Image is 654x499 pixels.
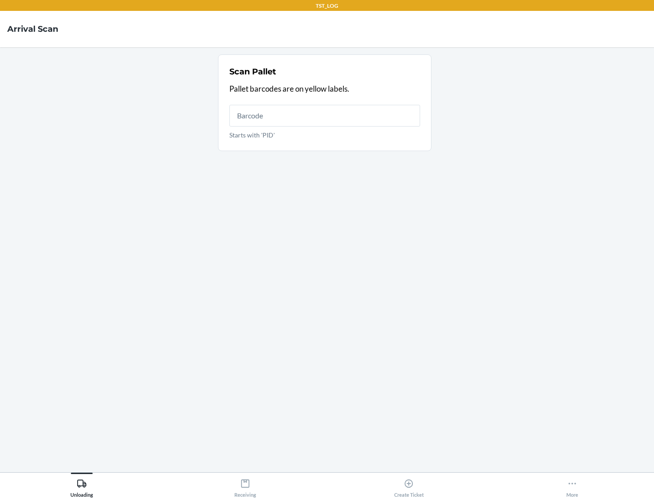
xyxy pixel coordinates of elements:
h4: Arrival Scan [7,23,58,35]
div: Unloading [70,475,93,498]
div: Create Ticket [394,475,424,498]
div: More [566,475,578,498]
p: Starts with 'PID' [229,130,420,140]
div: Receiving [234,475,256,498]
button: Create Ticket [327,473,490,498]
button: More [490,473,654,498]
h2: Scan Pallet [229,66,276,78]
button: Receiving [163,473,327,498]
input: Starts with 'PID' [229,105,420,127]
p: TST_LOG [316,2,338,10]
p: Pallet barcodes are on yellow labels. [229,83,420,95]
